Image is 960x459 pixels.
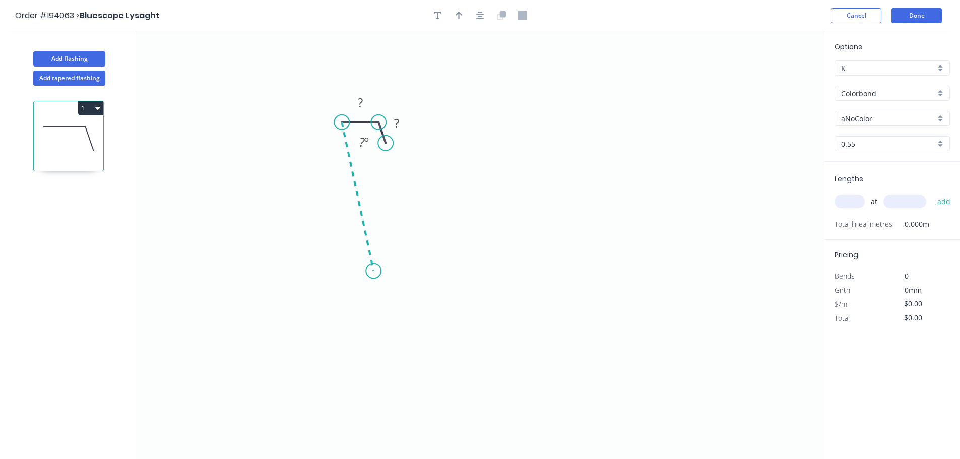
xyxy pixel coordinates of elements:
span: Total [835,313,850,323]
button: add [932,193,956,210]
span: 0 [905,271,909,281]
svg: 0 [136,31,824,459]
button: Cancel [831,8,881,23]
span: Girth [835,285,850,295]
button: 1 [78,101,103,115]
span: Bends [835,271,855,281]
input: Material [841,88,935,99]
span: at [871,194,877,209]
tspan: ? [358,94,363,111]
span: Order #194063 > [15,10,80,21]
input: Price level [841,63,935,74]
span: Options [835,42,862,52]
tspan: ? [359,134,365,150]
span: Pricing [835,250,858,260]
span: 0mm [905,285,922,295]
input: Thickness [841,139,935,149]
span: 0.000m [892,217,929,231]
button: Add tapered flashing [33,71,105,86]
input: Colour [841,113,935,124]
span: $/m [835,299,847,309]
span: Lengths [835,174,863,184]
button: Done [891,8,942,23]
tspan: ? [394,115,399,132]
span: Bluescope Lysaght [80,10,160,21]
button: Add flashing [33,51,105,67]
tspan: º [364,134,369,150]
span: Total lineal metres [835,217,892,231]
